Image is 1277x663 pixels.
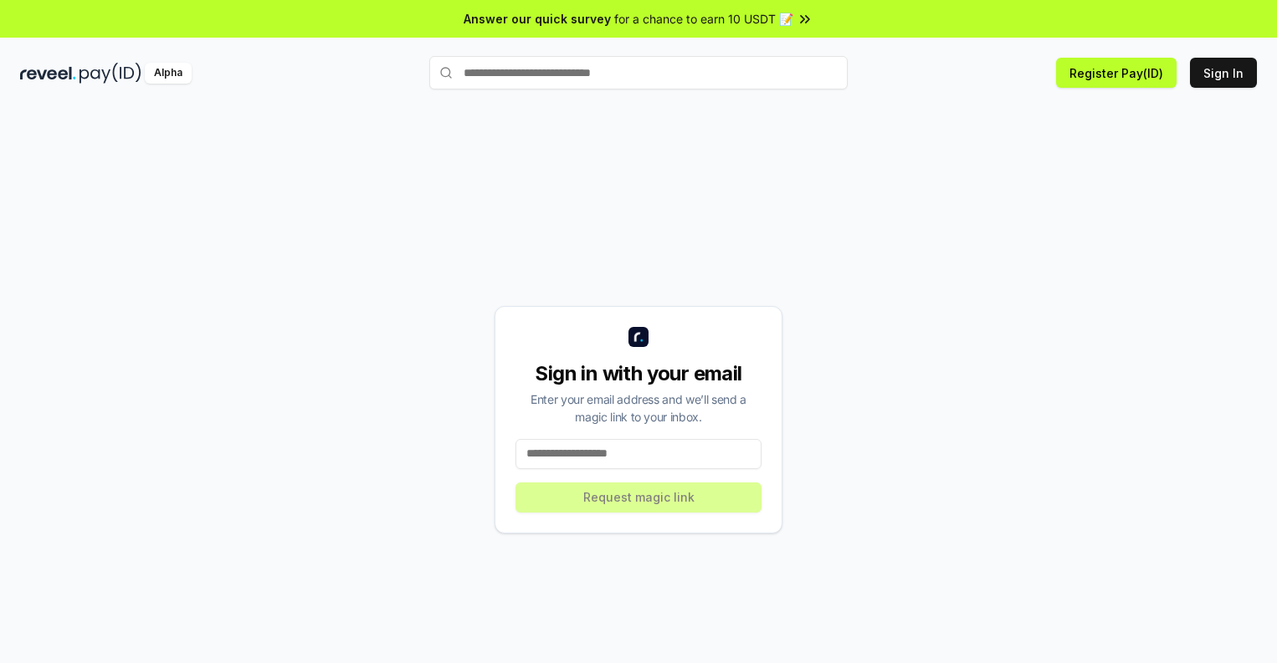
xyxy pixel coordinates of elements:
div: Enter your email address and we’ll send a magic link to your inbox. [515,390,762,426]
img: reveel_dark [20,63,76,84]
button: Register Pay(ID) [1056,58,1177,88]
span: for a chance to earn 10 USDT 📝 [614,10,793,28]
button: Sign In [1190,58,1257,88]
img: pay_id [79,63,141,84]
div: Alpha [145,63,192,84]
div: Sign in with your email [515,360,762,387]
span: Answer our quick survey [464,10,611,28]
img: logo_small [628,327,649,347]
